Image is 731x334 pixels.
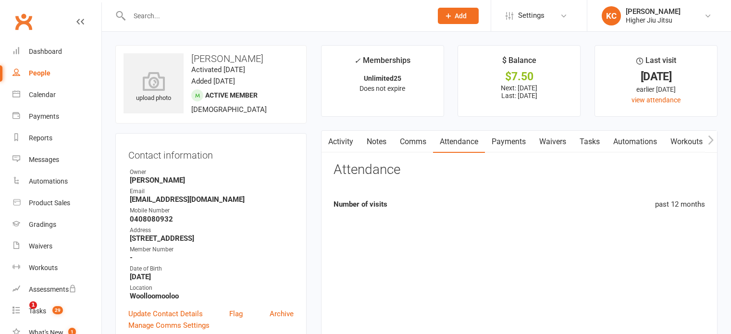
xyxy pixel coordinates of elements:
[664,131,709,153] a: Workouts
[626,16,681,25] div: Higher Jiu Jitsu
[130,284,294,293] div: Location
[354,54,410,72] div: Memberships
[334,200,387,209] strong: Number of visits
[334,162,400,177] h3: Attendance
[29,242,52,250] div: Waivers
[130,187,294,196] div: Email
[270,308,294,320] a: Archive
[12,300,101,322] a: Tasks 29
[128,320,210,331] a: Manage Comms Settings
[128,308,203,320] a: Update Contact Details
[12,171,101,192] a: Automations
[130,234,294,243] strong: [STREET_ADDRESS]
[502,54,536,72] div: $ Balance
[130,215,294,223] strong: 0408080932
[191,77,235,86] time: Added [DATE]
[205,91,258,99] span: Active member
[518,5,545,26] span: Settings
[322,131,360,153] a: Activity
[467,84,571,99] p: Next: [DATE] Last: [DATE]
[485,131,533,153] a: Payments
[626,7,681,16] div: [PERSON_NAME]
[126,9,425,23] input: Search...
[29,301,37,309] span: 1
[12,192,101,214] a: Product Sales
[124,72,184,103] div: upload photo
[29,199,70,207] div: Product Sales
[655,198,705,210] div: past 12 months
[393,131,433,153] a: Comms
[130,226,294,235] div: Address
[29,285,76,293] div: Assessments
[602,6,621,25] div: KC
[359,85,405,92] span: Does not expire
[364,74,401,82] strong: Unlimited25
[191,65,245,74] time: Activated [DATE]
[12,84,101,106] a: Calendar
[29,221,56,228] div: Gradings
[632,96,681,104] a: view attendance
[12,149,101,171] a: Messages
[52,306,63,314] span: 29
[12,10,36,34] a: Clubworx
[12,62,101,84] a: People
[130,176,294,185] strong: [PERSON_NAME]
[573,131,607,153] a: Tasks
[604,84,708,95] div: earlier [DATE]
[12,106,101,127] a: Payments
[130,206,294,215] div: Mobile Number
[29,307,46,315] div: Tasks
[29,264,58,272] div: Workouts
[124,53,298,64] h3: [PERSON_NAME]
[130,195,294,204] strong: [EMAIL_ADDRESS][DOMAIN_NAME]
[29,48,62,55] div: Dashboard
[12,41,101,62] a: Dashboard
[29,134,52,142] div: Reports
[433,131,485,153] a: Attendance
[12,235,101,257] a: Waivers
[29,91,56,99] div: Calendar
[604,72,708,82] div: [DATE]
[29,156,59,163] div: Messages
[438,8,479,24] button: Add
[130,253,294,262] strong: -
[130,292,294,300] strong: Woolloomooloo
[29,112,59,120] div: Payments
[636,54,676,72] div: Last visit
[10,301,33,324] iframe: Intercom live chat
[354,56,360,65] i: ✓
[467,72,571,82] div: $7.50
[29,69,50,77] div: People
[12,279,101,300] a: Assessments
[128,146,294,161] h3: Contact information
[455,12,467,20] span: Add
[12,127,101,149] a: Reports
[29,177,68,185] div: Automations
[12,214,101,235] a: Gradings
[360,131,393,153] a: Notes
[130,168,294,177] div: Owner
[229,308,243,320] a: Flag
[130,245,294,254] div: Member Number
[191,105,267,114] span: [DEMOGRAPHIC_DATA]
[607,131,664,153] a: Automations
[12,257,101,279] a: Workouts
[130,264,294,273] div: Date of Birth
[533,131,573,153] a: Waivers
[130,272,294,281] strong: [DATE]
